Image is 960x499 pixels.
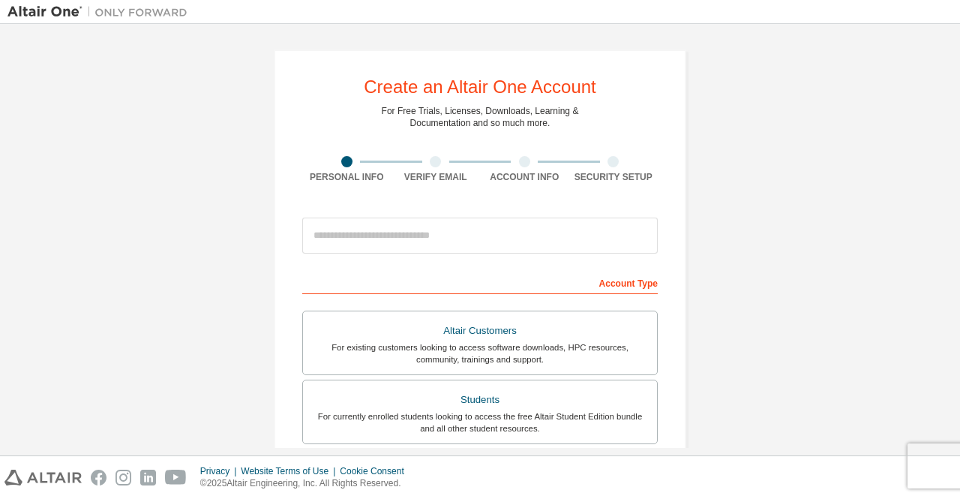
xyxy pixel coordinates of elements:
p: © 2025 Altair Engineering, Inc. All Rights Reserved. [200,477,413,490]
img: linkedin.svg [140,470,156,485]
img: Altair One [7,5,195,20]
div: Security Setup [569,171,658,183]
img: altair_logo.svg [4,470,82,485]
img: youtube.svg [165,470,187,485]
img: facebook.svg [91,470,106,485]
div: For Free Trials, Licenses, Downloads, Learning & Documentation and so much more. [382,105,579,129]
div: For existing customers looking to access software downloads, HPC resources, community, trainings ... [312,341,648,365]
div: Personal Info [302,171,391,183]
div: For currently enrolled students looking to access the free Altair Student Edition bundle and all ... [312,410,648,434]
div: Account Info [480,171,569,183]
div: Website Terms of Use [241,465,340,477]
div: Students [312,389,648,410]
div: Create an Altair One Account [364,78,596,96]
div: Altair Customers [312,320,648,341]
div: Privacy [200,465,241,477]
div: Cookie Consent [340,465,412,477]
div: Account Type [302,270,658,294]
div: Verify Email [391,171,481,183]
img: instagram.svg [115,470,131,485]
